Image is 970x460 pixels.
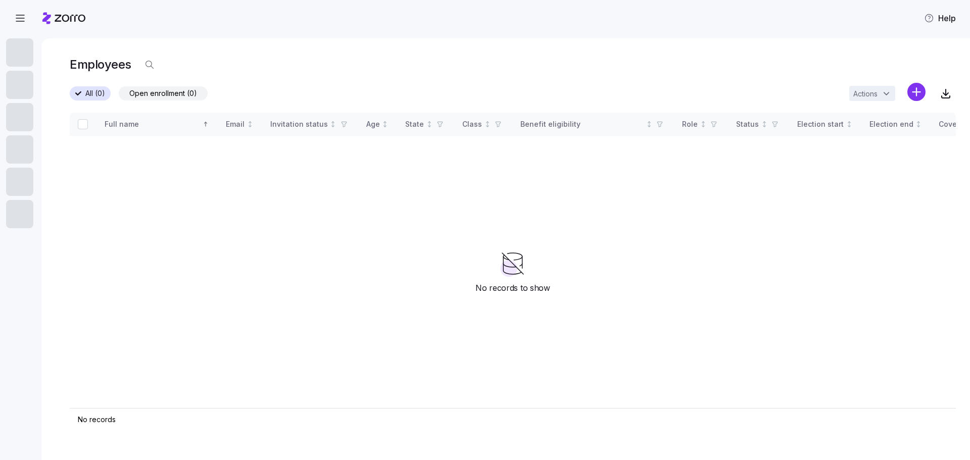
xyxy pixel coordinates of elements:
[728,113,789,136] th: StatusNot sorted
[916,8,964,28] button: Help
[270,119,328,130] div: Invitation status
[262,113,358,136] th: Invitation statusNot sorted
[646,121,653,128] div: Not sorted
[405,119,424,130] div: State
[761,121,768,128] div: Not sorted
[129,87,197,100] span: Open enrollment (0)
[907,83,926,101] svg: add icon
[700,121,707,128] div: Not sorted
[869,119,913,130] div: Election end
[96,113,218,136] th: Full nameSorted ascending
[736,119,759,130] div: Status
[397,113,454,136] th: StateNot sorted
[789,113,861,136] th: Election startNot sorted
[475,282,550,294] span: No records to show
[915,121,922,128] div: Not sorted
[426,121,433,128] div: Not sorted
[70,57,131,72] h1: Employees
[462,119,482,130] div: Class
[85,87,105,100] span: All (0)
[520,119,644,130] div: Benefit eligibility
[797,119,844,130] div: Election start
[853,90,878,97] span: Actions
[358,113,398,136] th: AgeNot sorted
[247,121,254,128] div: Not sorted
[849,86,895,101] button: Actions
[861,113,931,136] th: Election endNot sorted
[78,119,88,129] input: Select all records
[846,121,853,128] div: Not sorted
[366,119,380,130] div: Age
[674,113,728,136] th: RoleNot sorted
[78,415,948,425] div: No records
[484,121,491,128] div: Not sorted
[105,119,201,130] div: Full name
[682,119,698,130] div: Role
[329,121,336,128] div: Not sorted
[512,113,674,136] th: Benefit eligibilityNot sorted
[924,12,956,24] span: Help
[226,119,245,130] div: Email
[454,113,512,136] th: ClassNot sorted
[202,121,209,128] div: Sorted ascending
[381,121,389,128] div: Not sorted
[218,113,262,136] th: EmailNot sorted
